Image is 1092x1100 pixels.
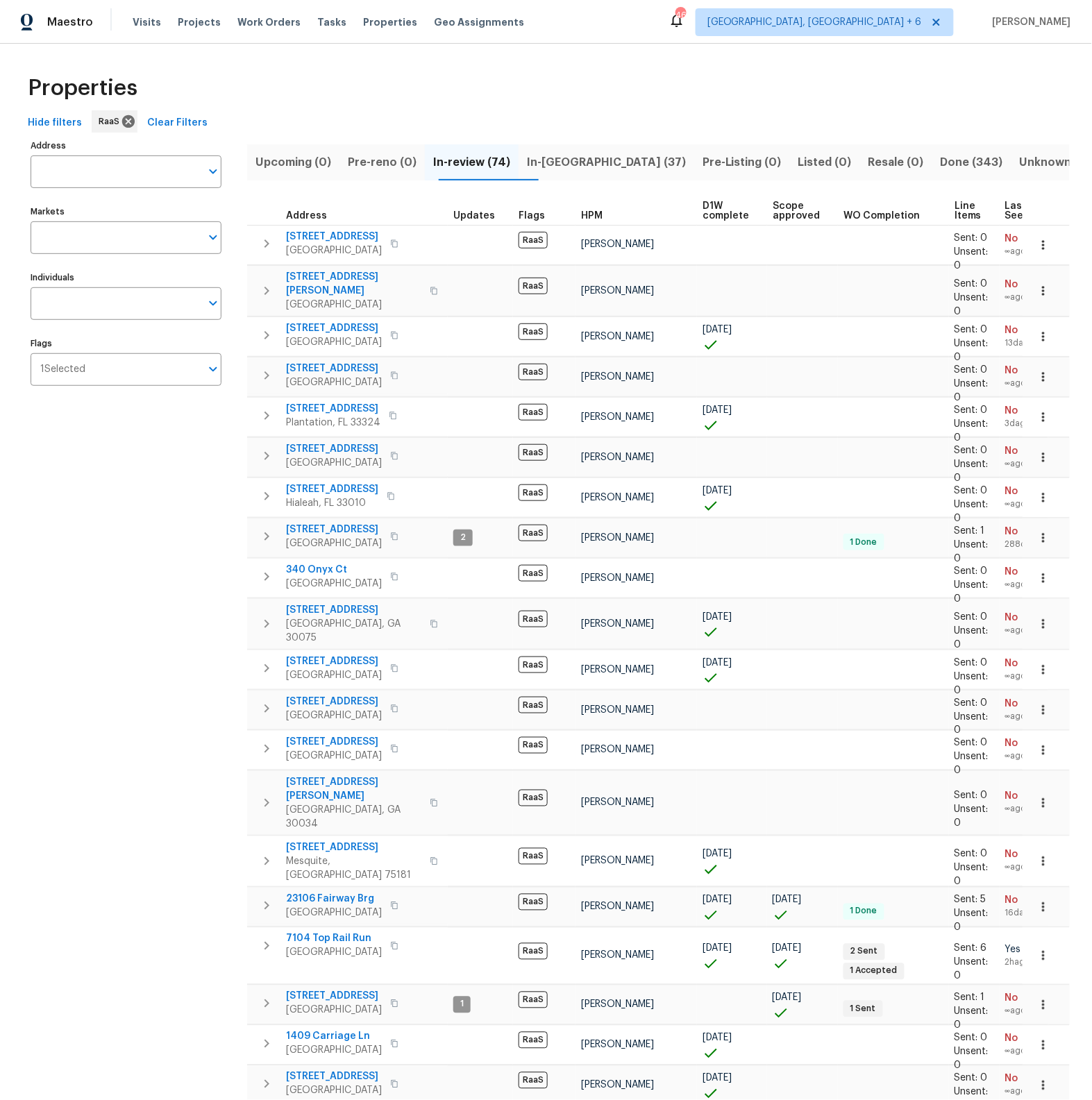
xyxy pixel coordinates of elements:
[286,211,327,221] span: Address
[28,115,82,132] span: Hide filters
[955,580,989,604] span: Unsent: 0
[955,446,988,455] span: Sent: 0
[203,294,223,313] button: Open
[581,533,654,543] span: [PERSON_NAME]
[286,803,421,831] span: [GEOGRAPHIC_DATA], GA 30034
[1005,1046,1043,1058] span: ∞ ago
[286,1084,382,1098] span: [GEOGRAPHIC_DATA]
[519,278,548,294] span: RaaS
[955,233,988,243] span: Sent: 0
[703,1033,732,1043] span: [DATE]
[1020,153,1091,172] span: Unknown (0)
[286,402,380,416] span: [STREET_ADDRESS]
[703,1074,732,1083] span: [DATE]
[955,247,989,271] span: Unsent: 0
[955,849,988,859] span: Sent: 0
[519,232,548,248] span: RaaS
[286,298,421,312] span: [GEOGRAPHIC_DATA]
[1005,278,1043,291] span: No
[519,697,548,713] span: RaaS
[955,958,989,981] span: Unsent: 0
[845,1004,882,1015] span: 1 Sent
[286,1004,382,1017] span: [GEOGRAPHIC_DATA]
[955,201,982,221] span: Line Items
[581,1081,654,1090] span: [PERSON_NAME]
[1005,992,1043,1006] span: No
[519,848,548,865] span: RaaS
[519,444,548,461] span: RaaS
[1005,498,1043,510] span: ∞ ago
[286,932,382,946] span: 7104 Top Rail Run
[1005,862,1043,874] span: ∞ ago
[203,162,223,181] button: Open
[843,211,920,221] span: WO Completion
[1005,232,1043,246] span: No
[286,536,382,550] span: [GEOGRAPHIC_DATA]
[955,486,988,496] span: Sent: 0
[703,944,732,954] span: [DATE]
[31,273,221,282] label: Individuals
[1005,943,1043,957] span: Yes
[519,364,548,380] span: RaaS
[286,244,382,257] span: [GEOGRAPHIC_DATA]
[203,359,223,379] button: Open
[286,892,382,906] span: 23106 Fairway Brg
[1005,1086,1043,1098] span: ∞ ago
[955,895,986,905] span: Sent: 5
[581,665,654,675] span: [PERSON_NAME]
[1005,484,1043,498] span: No
[1005,657,1043,670] span: No
[286,906,382,920] span: [GEOGRAPHIC_DATA]
[519,323,548,340] span: RaaS
[581,412,654,422] span: [PERSON_NAME]
[47,15,93,29] span: Maestro
[31,142,221,150] label: Address
[1005,611,1043,625] span: No
[955,325,988,335] span: Sent: 0
[955,993,985,1003] span: Sent: 1
[519,404,548,421] span: RaaS
[955,712,989,736] span: Unsent: 0
[1005,291,1043,303] span: ∞ ago
[703,153,782,172] span: Pre-Listing (0)
[348,153,417,172] span: Pre-reno (0)
[286,482,378,496] span: [STREET_ADDRESS]
[773,944,802,954] span: [DATE]
[99,115,125,128] span: RaaS
[581,798,654,808] span: [PERSON_NAME]
[1005,1072,1043,1086] span: No
[286,1044,382,1058] span: [GEOGRAPHIC_DATA]
[955,566,988,576] span: Sent: 0
[286,321,382,335] span: [STREET_ADDRESS]
[147,115,208,132] span: Clear Filters
[581,239,654,249] span: [PERSON_NAME]
[955,339,989,362] span: Unsent: 0
[286,617,421,645] span: [GEOGRAPHIC_DATA], GA 30075
[286,523,382,536] span: [STREET_ADDRESS]
[1005,1032,1043,1046] span: No
[955,1047,989,1071] span: Unsent: 0
[1005,804,1043,815] span: ∞ ago
[519,525,548,541] span: RaaS
[1005,894,1043,908] span: No
[1005,697,1043,711] span: No
[955,500,989,523] span: Unsent: 0
[581,493,654,502] span: [PERSON_NAME]
[527,153,686,172] span: In-[GEOGRAPHIC_DATA] (37)
[286,668,382,682] span: [GEOGRAPHIC_DATA]
[255,153,331,172] span: Upcoming (0)
[955,672,989,695] span: Unsent: 0
[675,8,685,22] div: 46
[40,364,85,375] span: 1 Selected
[519,657,548,673] span: RaaS
[955,1007,989,1031] span: Unsent: 0
[178,15,221,29] span: Projects
[519,943,548,960] span: RaaS
[955,405,988,415] span: Sent: 0
[707,15,922,29] span: [GEOGRAPHIC_DATA], [GEOGRAPHIC_DATA] + 6
[955,526,985,536] span: Sent: 1
[955,791,988,801] span: Sent: 0
[581,902,654,912] span: [PERSON_NAME]
[519,211,545,221] span: Flags
[519,1032,548,1049] span: RaaS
